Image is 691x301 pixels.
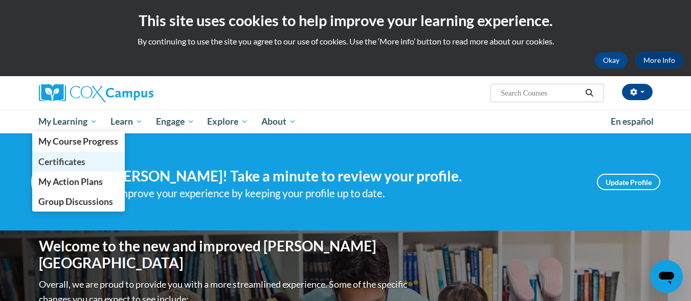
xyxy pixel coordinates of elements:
a: Group Discussions [32,192,125,212]
a: Certificates [32,152,125,172]
span: Engage [156,115,194,128]
button: Search [582,87,597,99]
a: About [255,110,303,133]
button: Okay [595,52,628,68]
button: Account Settings [622,84,653,100]
img: Cox Campus [39,84,153,102]
a: My Course Progress [32,131,125,151]
a: Cox Campus [39,84,233,102]
span: En español [611,116,654,127]
div: Main menu [24,110,668,133]
div: Help improve your experience by keeping your profile up to date. [93,185,582,202]
span: My Course Progress [38,136,118,147]
span: Explore [207,115,248,128]
span: Certificates [38,156,85,167]
h1: Welcome to the new and improved [PERSON_NAME][GEOGRAPHIC_DATA] [39,238,410,272]
h4: Hi [PERSON_NAME]! Take a minute to review your profile. [93,168,582,185]
a: Learn [104,110,149,133]
span: Learn [110,115,143,128]
span: My Action Plans [38,176,103,187]
a: My Action Plans [32,172,125,192]
a: Engage [149,110,201,133]
a: Explore [200,110,255,133]
span: My Learning [38,115,97,128]
a: More Info [635,52,683,68]
img: Profile Image [31,159,77,205]
a: My Learning [32,110,104,133]
input: Search Courses [500,87,582,99]
span: Group Discussions [38,196,113,207]
p: By continuing to use the site you agree to our use of cookies. Use the ‘More info’ button to read... [8,36,683,47]
a: Update Profile [597,174,660,190]
a: En español [604,111,660,132]
h2: This site uses cookies to help improve your learning experience. [8,10,683,31]
span: About [261,115,296,128]
iframe: Button to launch messaging window [650,260,683,293]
